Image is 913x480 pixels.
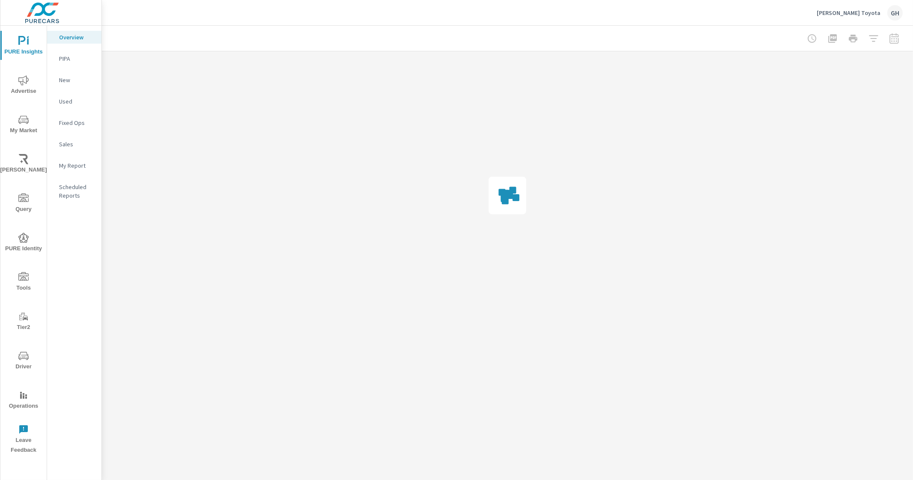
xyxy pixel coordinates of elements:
p: Scheduled Reports [59,183,95,200]
span: Leave Feedback [3,424,44,455]
span: My Market [3,115,44,136]
div: Scheduled Reports [47,181,101,202]
p: Sales [59,140,95,148]
span: PURE Identity [3,233,44,254]
span: Operations [3,390,44,411]
div: Overview [47,31,101,44]
span: Tier2 [3,311,44,332]
p: [PERSON_NAME] Toyota [817,9,880,17]
span: Advertise [3,75,44,96]
p: My Report [59,161,95,170]
span: Driver [3,351,44,372]
p: Fixed Ops [59,119,95,127]
div: Used [47,95,101,108]
div: PIPA [47,52,101,65]
div: My Report [47,159,101,172]
span: Query [3,193,44,214]
div: nav menu [0,26,47,459]
p: New [59,76,95,84]
p: Used [59,97,95,106]
p: Overview [59,33,95,41]
div: Fixed Ops [47,116,101,129]
span: PURE Insights [3,36,44,57]
div: New [47,74,101,86]
p: PIPA [59,54,95,63]
span: [PERSON_NAME] [3,154,44,175]
span: Tools [3,272,44,293]
div: Sales [47,138,101,151]
div: GH [887,5,903,21]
